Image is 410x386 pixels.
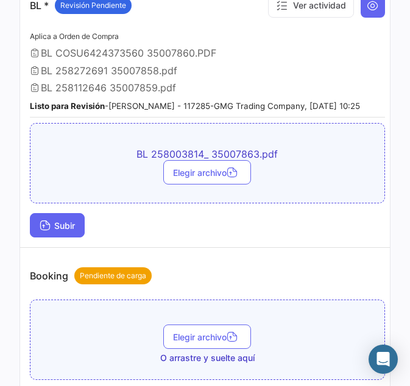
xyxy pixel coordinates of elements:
[160,352,255,364] span: O arrastre y suelte aquí
[40,220,75,231] span: Subir
[30,267,152,284] p: Booking
[173,332,241,342] span: Elegir archivo
[37,148,378,160] span: BL 258003814_ 35007863.pdf
[30,213,85,237] button: Subir
[163,325,251,349] button: Elegir archivo
[30,101,360,111] small: - [PERSON_NAME] - 117285-GMG Trading Company, [DATE] 10:25
[30,32,119,41] span: Aplica a Orden de Compra
[173,167,241,178] span: Elegir archivo
[41,65,177,77] span: BL 258272691 35007858.pdf
[163,160,251,184] button: Elegir archivo
[80,270,146,281] span: Pendiente de carga
[369,345,398,374] div: Abrir Intercom Messenger
[41,47,216,59] span: BL COSU6424373560 35007860.PDF
[41,82,176,94] span: BL 258112646 35007859.pdf
[30,101,105,111] b: Listo para Revisión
